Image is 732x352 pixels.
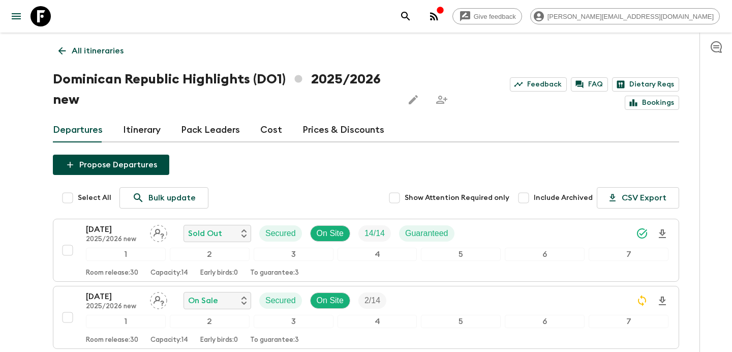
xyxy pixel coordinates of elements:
a: Bookings [625,96,679,110]
p: Bulk update [148,192,196,204]
p: 2025/2026 new [86,236,142,244]
a: Dietary Reqs [612,77,679,92]
svg: Download Onboarding [656,295,668,307]
p: On Sale [188,295,218,307]
button: CSV Export [597,187,679,209]
button: search adventures [395,6,416,26]
a: Pack Leaders [181,118,240,142]
p: Early birds: 0 [200,336,238,344]
p: Guaranteed [405,227,448,240]
p: On Site [317,227,344,240]
div: 4 [338,248,417,261]
div: 3 [254,315,333,328]
div: 5 [421,315,501,328]
a: FAQ [571,77,608,92]
div: 2 [170,248,250,261]
a: Itinerary [123,118,161,142]
div: 6 [505,248,585,261]
div: 1 [86,315,166,328]
p: On Site [317,295,344,307]
span: Assign pack leader [150,228,167,236]
a: Cost [260,118,282,142]
p: All itineraries [72,45,124,57]
a: Prices & Discounts [302,118,384,142]
a: All itineraries [53,41,129,61]
div: [PERSON_NAME][EMAIL_ADDRESS][DOMAIN_NAME] [530,8,720,24]
div: Trip Fill [358,225,391,242]
span: [PERSON_NAME][EMAIL_ADDRESS][DOMAIN_NAME] [542,13,719,20]
button: [DATE]2025/2026 newAssign pack leaderOn SaleSecuredOn SiteTrip Fill1234567Room release:30Capacity... [53,286,679,349]
span: Share this itinerary [432,90,452,110]
p: Room release: 30 [86,336,138,344]
p: [DATE] [86,290,142,303]
p: 14 / 14 [364,227,385,240]
p: Capacity: 14 [150,336,188,344]
div: 4 [338,315,417,328]
h1: Dominican Republic Highlights (DO1) 2025/2026 new [53,69,395,110]
div: Trip Fill [358,292,386,309]
p: [DATE] [86,223,142,236]
span: Assign pack leader [150,295,167,303]
span: Show Attention Required only [405,193,509,203]
svg: Synced Successfully [636,227,648,240]
div: Secured [259,225,302,242]
span: Select All [78,193,111,203]
a: Give feedback [452,8,522,24]
p: Secured [265,227,296,240]
p: To guarantee: 3 [250,269,299,277]
a: Bulk update [119,187,208,209]
p: Room release: 30 [86,269,138,277]
button: Edit this itinerary [403,90,423,110]
div: 7 [589,315,668,328]
div: 2 [170,315,250,328]
a: Feedback [510,77,567,92]
button: [DATE]2025/2026 newAssign pack leaderSold OutSecuredOn SiteTrip FillGuaranteed1234567Room release... [53,219,679,282]
p: Sold Out [188,227,222,240]
span: Give feedback [468,13,522,20]
p: Capacity: 14 [150,269,188,277]
svg: Download Onboarding [656,228,668,240]
p: Early birds: 0 [200,269,238,277]
div: On Site [310,225,350,242]
div: 1 [86,248,166,261]
div: 3 [254,248,333,261]
svg: Sync Required - Changes detected [636,295,648,307]
p: Secured [265,295,296,307]
button: menu [6,6,26,26]
span: Include Archived [534,193,593,203]
p: To guarantee: 3 [250,336,299,344]
p: 2025/2026 new [86,303,142,311]
div: Secured [259,292,302,309]
button: Propose Departures [53,155,169,175]
div: 5 [421,248,501,261]
a: Departures [53,118,103,142]
div: On Site [310,292,350,309]
p: 2 / 14 [364,295,380,307]
div: 6 [505,315,585,328]
div: 7 [589,248,668,261]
